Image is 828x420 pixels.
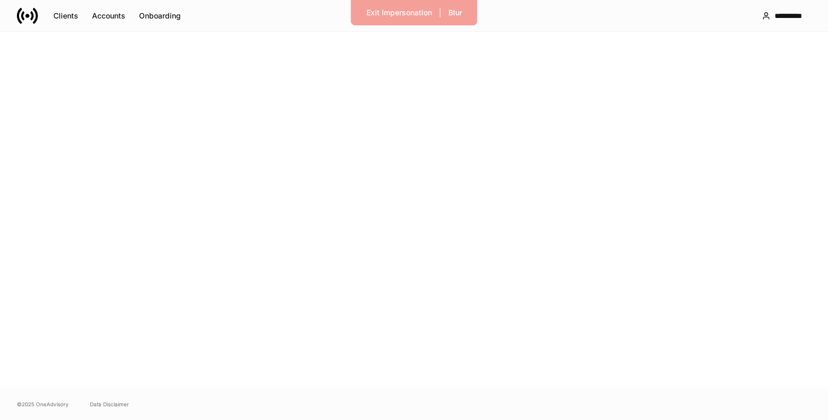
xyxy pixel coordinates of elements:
button: Exit Impersonation [360,4,439,21]
div: Exit Impersonation [366,7,432,18]
button: Blur [441,4,469,21]
span: © 2025 OneAdvisory [17,400,69,408]
button: Clients [47,7,85,24]
a: Data Disclaimer [90,400,129,408]
div: Blur [448,7,462,18]
div: Clients [53,11,78,21]
button: Accounts [85,7,132,24]
div: Accounts [92,11,125,21]
div: Onboarding [139,11,181,21]
button: Onboarding [132,7,188,24]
